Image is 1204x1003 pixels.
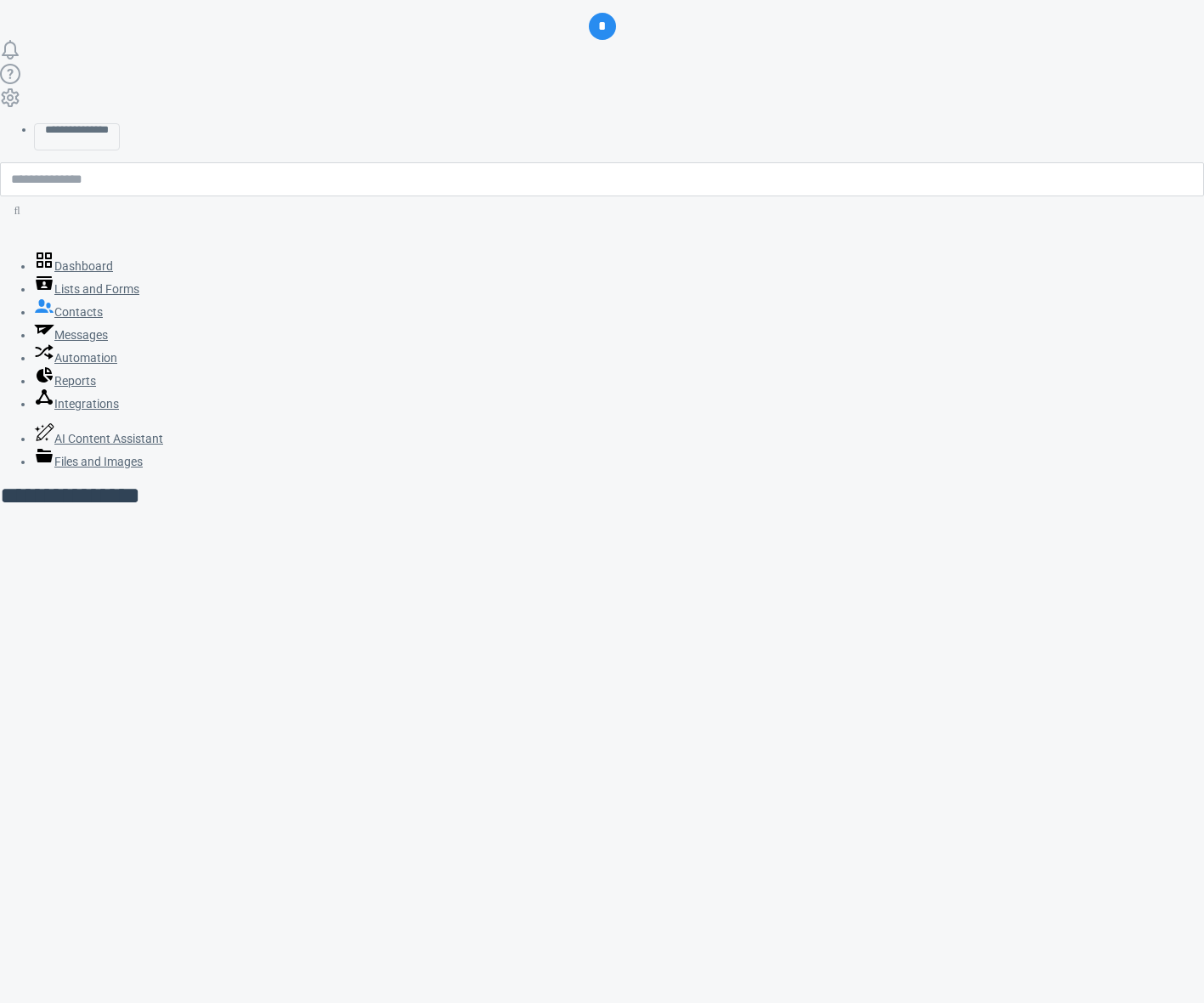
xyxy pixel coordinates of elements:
[54,328,108,342] span: Messages
[34,374,96,388] a: Reports
[34,351,117,365] a: Automation
[54,282,139,296] span: Lists and Forms
[34,305,103,319] a: Contacts
[54,374,96,388] span: Reports
[34,455,143,468] a: Files and Images
[54,397,119,411] span: Integrations
[34,432,163,445] a: AI Content Assistant
[54,432,163,445] span: AI Content Assistant
[54,351,117,365] span: Automation
[34,259,113,273] a: Dashboard
[34,282,139,296] a: Lists and Forms
[34,328,108,342] a: Messages
[34,397,119,411] a: Integrations
[54,259,113,273] span: Dashboard
[54,305,103,319] span: Contacts
[54,455,143,468] span: Files and Images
